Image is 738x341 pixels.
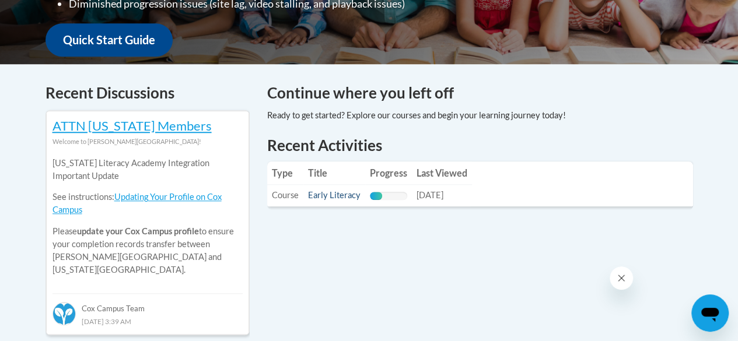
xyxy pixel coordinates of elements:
h4: Recent Discussions [46,82,250,104]
div: Cox Campus Team [53,293,243,314]
h4: Continue where you left off [267,82,693,104]
iframe: Close message [610,266,633,290]
th: Last Viewed [412,161,472,185]
span: Hi. How can we help? [7,8,95,17]
a: Quick Start Guide [46,23,173,57]
div: Please to ensure your completion records transfer between [PERSON_NAME][GEOGRAPHIC_DATA] and [US_... [53,148,243,285]
span: Course [272,190,299,200]
th: Type [267,161,303,185]
div: Welcome to [PERSON_NAME][GEOGRAPHIC_DATA]! [53,135,243,148]
a: ATTN [US_STATE] Members [53,118,212,133]
p: See instructions: [53,191,243,216]
h1: Recent Activities [267,135,693,156]
a: Early Literacy [308,190,361,200]
th: Title [303,161,365,185]
b: update your Cox Campus profile [77,226,199,236]
th: Progress [365,161,412,185]
iframe: Button to launch messaging window [691,294,729,332]
span: [DATE] [417,190,443,200]
img: Cox Campus Team [53,302,76,325]
a: Updating Your Profile on Cox Campus [53,192,222,215]
div: [DATE] 3:39 AM [53,315,243,328]
div: Progress, % [370,192,382,200]
p: [US_STATE] Literacy Academy Integration Important Update [53,157,243,182]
